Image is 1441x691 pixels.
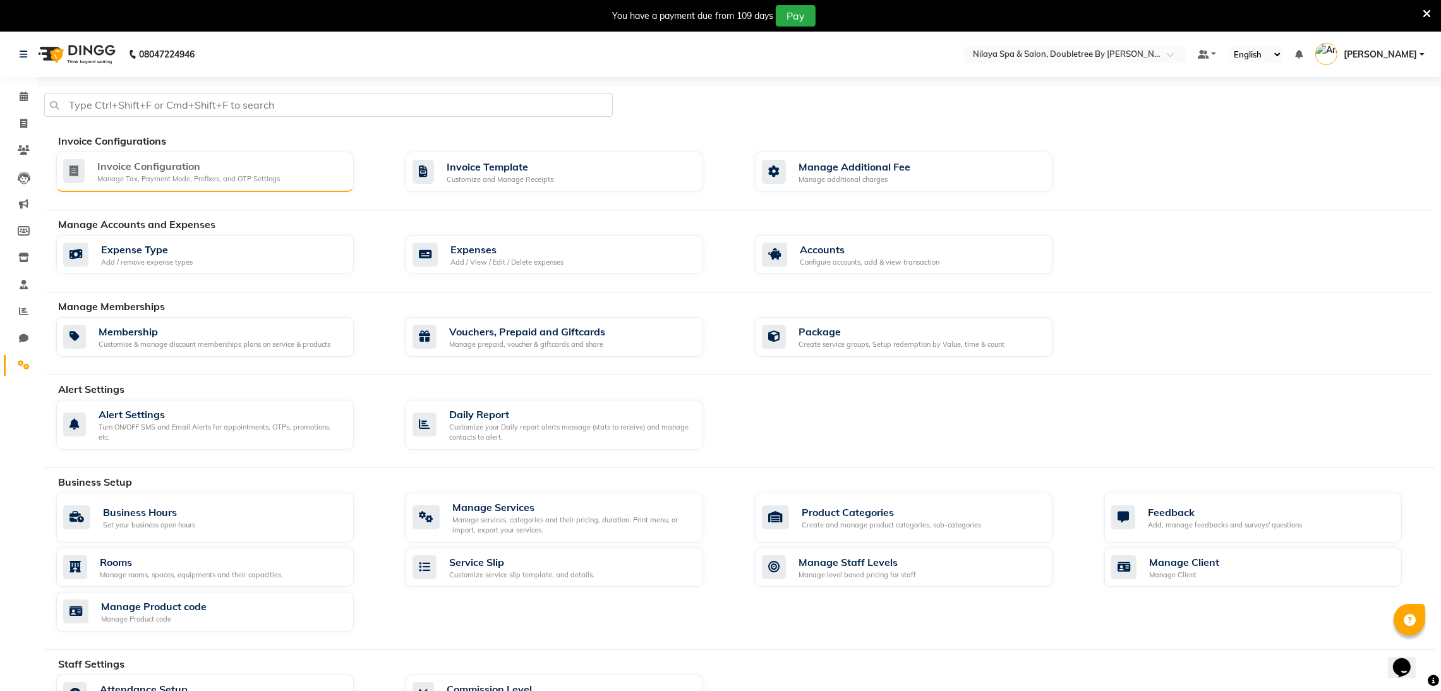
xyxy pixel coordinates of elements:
a: Service SlipCustomize service slip template, and details. [406,548,736,587]
div: Alert Settings [99,407,344,422]
div: Create and manage product categories, sub-categories [802,520,981,531]
b: 08047224946 [139,37,195,72]
div: Manage prepaid, voucher & giftcards and share [449,339,605,350]
div: Create service groups, Setup redemption by Value, time & count [799,339,1004,350]
div: Business Hours [103,505,195,520]
div: Vouchers, Prepaid and Giftcards [449,324,605,339]
div: Customize service slip template, and details. [449,570,594,580]
div: Expense Type [101,242,193,257]
a: RoomsManage rooms, spaces, equipments and their capacities. [56,548,387,587]
div: Product Categories [802,505,981,520]
a: Manage Staff LevelsManage level based pricing for staff [755,548,1085,587]
div: Customize and Manage Receipts [447,174,553,185]
div: Feedback [1148,505,1302,520]
a: FeedbackAdd, manage feedbacks and surveys' questions [1104,493,1435,543]
div: Add / remove expense types [101,257,193,268]
div: Set your business open hours [103,520,195,531]
div: Manage additional charges [799,174,910,185]
div: Manage services, categories and their pricing, duration. Print menu, or import, export your servi... [452,515,693,536]
img: Anubhav [1315,43,1337,65]
a: Daily ReportCustomize your Daily report alerts message (stats to receive) and manage contacts to ... [406,400,736,450]
div: Manage Product code [101,599,207,614]
a: Business HoursSet your business open hours [56,493,387,543]
div: Membership [99,324,330,339]
div: Invoice Configuration [97,159,280,174]
div: Accounts [800,242,939,257]
div: Manage Client [1149,570,1219,580]
a: Alert SettingsTurn ON/OFF SMS and Email Alerts for appointments, OTPs, promotions, etc. [56,400,387,450]
span: [PERSON_NAME] [1344,48,1417,61]
div: Rooms [100,555,283,570]
div: Manage rooms, spaces, equipments and their capacities. [100,570,283,580]
div: Manage Services [452,500,693,515]
div: Package [799,324,1004,339]
div: Daily Report [449,407,693,422]
a: Invoice ConfigurationManage Tax, Payment Mode, Prefixes, and OTP Settings [56,152,387,192]
div: Manage Additional Fee [799,159,910,174]
div: Expenses [450,242,564,257]
div: Turn ON/OFF SMS and Email Alerts for appointments, OTPs, promotions, etc. [99,422,344,443]
input: Type Ctrl+Shift+F or Cmd+Shift+F to search [44,93,613,117]
div: Service Slip [449,555,594,570]
button: Pay [776,5,816,27]
div: Manage Product code [101,614,207,625]
a: Manage ServicesManage services, categories and their pricing, duration. Print menu, or import, ex... [406,493,736,543]
div: Manage Staff Levels [799,555,916,570]
a: Invoice TemplateCustomize and Manage Receipts [406,152,736,192]
a: Manage ClientManage Client [1104,548,1435,587]
iframe: chat widget [1388,640,1428,678]
div: Manage Tax, Payment Mode, Prefixes, and OTP Settings [97,174,280,184]
div: Add, manage feedbacks and surveys' questions [1148,520,1302,531]
a: Manage Product codeManage Product code [56,592,387,632]
div: Manage Client [1149,555,1219,570]
a: AccountsConfigure accounts, add & view transaction [755,235,1085,275]
div: Customise & manage discount memberships plans on service & products [99,339,330,350]
div: You have a payment due from 109 days [612,9,773,23]
a: Expense TypeAdd / remove expense types [56,235,387,275]
div: Add / View / Edit / Delete expenses [450,257,564,268]
a: Product CategoriesCreate and manage product categories, sub-categories [755,493,1085,543]
a: ExpensesAdd / View / Edit / Delete expenses [406,235,736,275]
div: Manage level based pricing for staff [799,570,916,580]
img: logo [32,37,119,72]
a: Manage Additional FeeManage additional charges [755,152,1085,192]
div: Configure accounts, add & view transaction [800,257,939,268]
a: MembershipCustomise & manage discount memberships plans on service & products [56,317,387,357]
a: Vouchers, Prepaid and GiftcardsManage prepaid, voucher & giftcards and share [406,317,736,357]
div: Customize your Daily report alerts message (stats to receive) and manage contacts to alert. [449,422,693,443]
div: Invoice Template [447,159,553,174]
a: PackageCreate service groups, Setup redemption by Value, time & count [755,317,1085,357]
